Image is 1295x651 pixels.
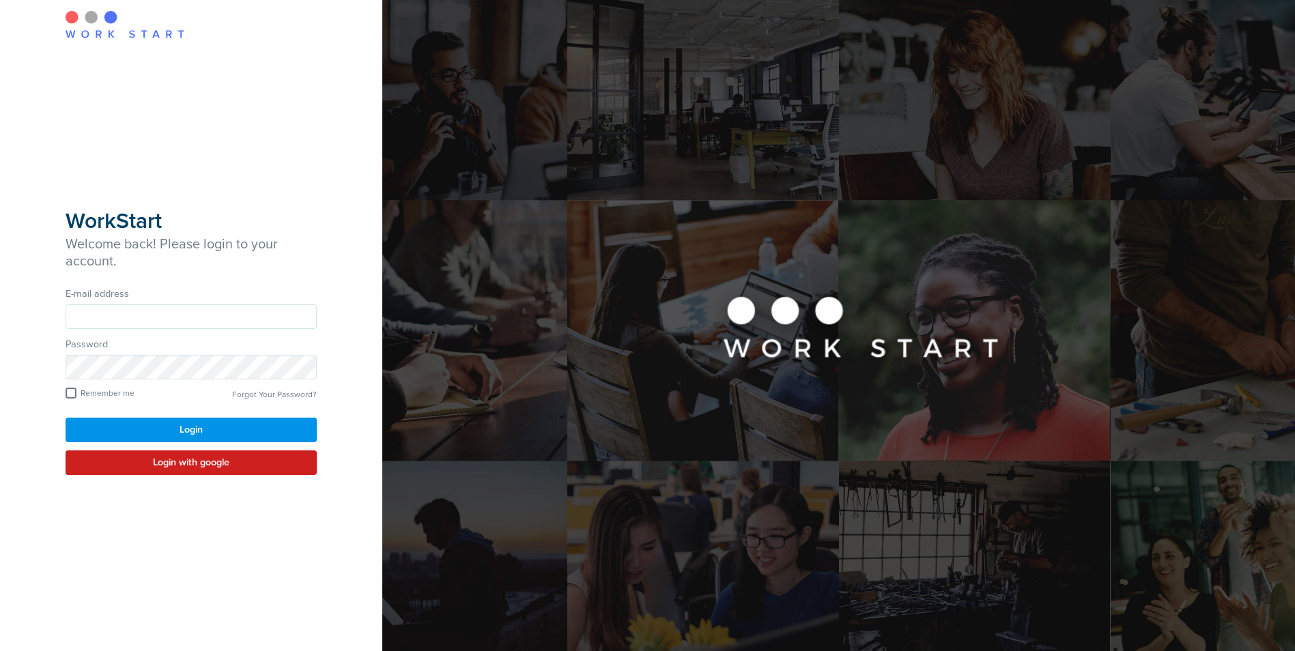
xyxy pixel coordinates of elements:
label: Password [66,337,317,352]
span: Remember me [81,388,134,398]
button: Login with google [66,450,317,475]
img: Workstart Logo [66,11,184,38]
h1: WorkStart [66,209,317,233]
a: Forgot Your Password? [232,388,317,401]
button: Login [66,418,317,442]
label: E-mail address [66,287,317,302]
h2: Welcome back! Please login to your account. [66,236,317,270]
